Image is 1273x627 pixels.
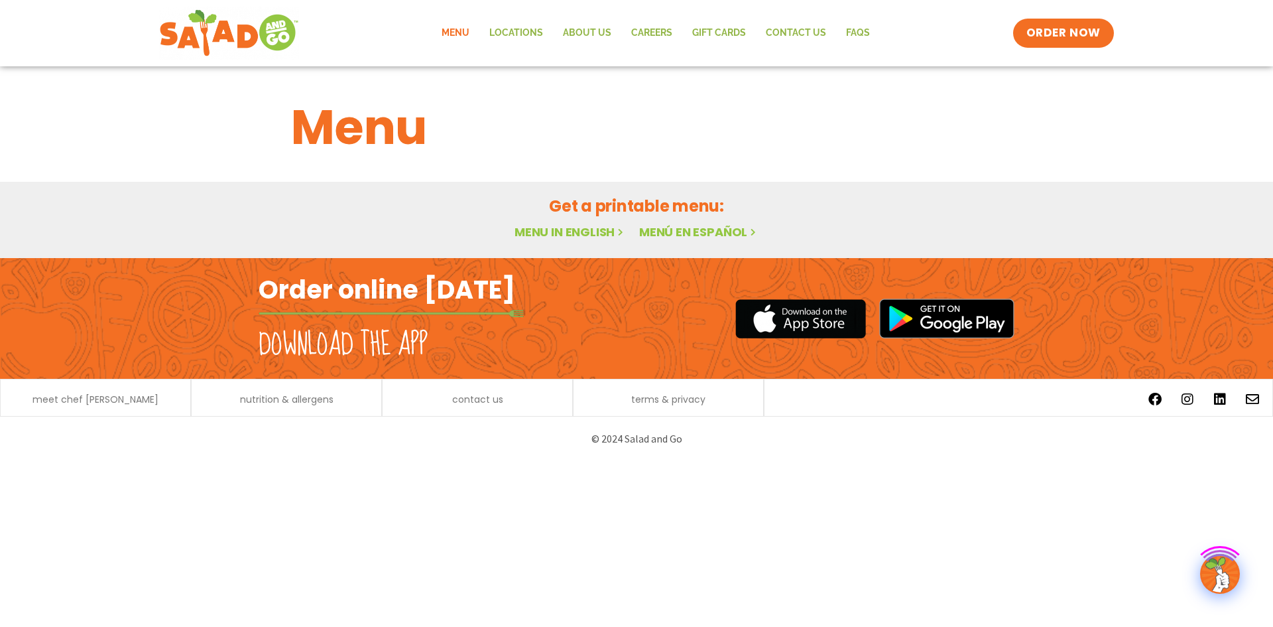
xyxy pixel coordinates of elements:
[639,224,758,240] a: Menú en español
[836,18,880,48] a: FAQs
[1013,19,1114,48] a: ORDER NOW
[265,430,1008,448] p: © 2024 Salad and Go
[259,273,515,306] h2: Order online [DATE]
[259,326,428,364] h2: Download the app
[240,395,333,404] a: nutrition & allergens
[621,18,682,48] a: Careers
[159,7,299,60] img: new-SAG-logo-768×292
[291,92,982,163] h1: Menu
[735,297,866,340] img: appstore
[631,395,705,404] a: terms & privacy
[879,299,1014,338] img: google_play
[553,18,621,48] a: About Us
[756,18,836,48] a: Contact Us
[479,18,553,48] a: Locations
[682,18,756,48] a: GIFT CARDS
[259,310,524,317] img: fork
[432,18,880,48] nav: Menu
[515,224,626,240] a: Menu in English
[32,395,158,404] a: meet chef [PERSON_NAME]
[452,395,503,404] a: contact us
[1026,25,1101,41] span: ORDER NOW
[432,18,479,48] a: Menu
[291,194,982,218] h2: Get a printable menu:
